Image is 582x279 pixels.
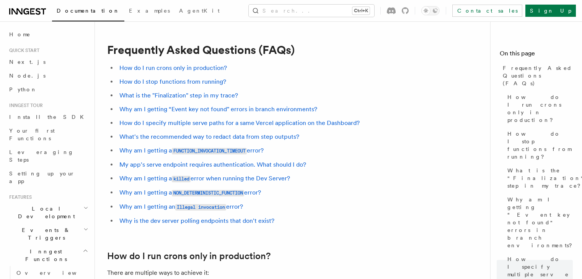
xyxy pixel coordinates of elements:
h1: Frequently Asked Questions (FAQs) [107,43,413,57]
code: Illegal invocation [175,204,226,211]
span: Features [6,194,32,200]
code: killed [172,176,191,182]
span: Overview [16,270,95,276]
a: Examples [124,2,174,21]
button: Inngest Functions [6,245,90,266]
kbd: Ctrl+K [352,7,370,15]
a: Why am I getting aFUNCTION_INVOCATION_TIMEOUTerror? [119,147,264,154]
span: Inngest tour [6,102,43,109]
a: Home [6,28,90,41]
a: Your first Functions [6,124,90,145]
span: How do I run crons only in production? [507,93,573,124]
a: Leveraging Steps [6,145,90,167]
button: Events & Triggers [6,223,90,245]
span: Home [9,31,31,38]
a: How do I run crons only in production? [107,251,271,261]
a: Sign Up [525,5,576,17]
a: How do I run crons only in production? [504,90,573,127]
span: Node.js [9,73,46,79]
a: Why am I getting “Event key not found" errors in branch environments? [504,193,573,252]
a: Why am I getting anIllegal invocationerror? [119,203,243,210]
button: Search...Ctrl+K [249,5,374,17]
a: Node.js [6,69,90,83]
a: What is the "Finalization" step in my trace? [119,92,238,99]
span: Your first Functions [9,128,55,141]
span: Leveraging Steps [9,149,74,163]
a: Why am I getting akillederror when running the Dev Server? [119,175,290,182]
a: How do I run crons only in production? [119,64,227,71]
span: Examples [129,8,170,14]
a: AgentKit [174,2,224,21]
a: Why am I getting “Event key not found" errors in branch environments? [119,105,317,113]
a: What's the recommended way to redact data from step outputs? [119,133,299,140]
span: How do I stop functions from running? [507,130,573,161]
span: Setting up your app [9,170,75,184]
span: Documentation [57,8,120,14]
a: Contact sales [452,5,522,17]
span: Next.js [9,59,46,65]
code: FUNCTION_INVOCATION_TIMEOUT [172,148,247,154]
a: Why is the dev server polling endpoints that don't exist? [119,217,274,224]
span: Local Development [6,205,83,220]
a: Next.js [6,55,90,69]
button: Toggle dark mode [421,6,440,15]
a: How do I stop functions from running? [504,127,573,164]
a: Python [6,83,90,96]
span: Install the SDK [9,114,88,120]
a: My app's serve endpoint requires authentication. What should I do? [119,161,306,168]
span: Quick start [6,47,39,54]
code: NON_DETERMINISTIC_FUNCTION [172,190,244,196]
h4: On this page [500,49,573,61]
a: Documentation [52,2,124,21]
button: Local Development [6,202,90,223]
a: Install the SDK [6,110,90,124]
span: Frequently Asked Questions (FAQs) [503,64,573,87]
a: How do I specify multiple serve paths for a same Vercel application on the Dashboard? [119,119,360,127]
span: Python [9,86,37,92]
span: Why am I getting “Event key not found" errors in branch environments? [507,196,577,249]
span: Events & Triggers [6,226,83,242]
a: Frequently Asked Questions (FAQs) [500,61,573,90]
a: Why am I getting aNON_DETERMINISTIC_FUNCTIONerror? [119,189,261,196]
a: How do I stop functions from running? [119,78,226,85]
span: AgentKit [179,8,220,14]
a: What is the "Finalization" step in my trace? [504,164,573,193]
p: There are multiple ways to achieve it: [107,268,413,278]
span: Inngest Functions [6,248,83,263]
a: Setting up your app [6,167,90,188]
